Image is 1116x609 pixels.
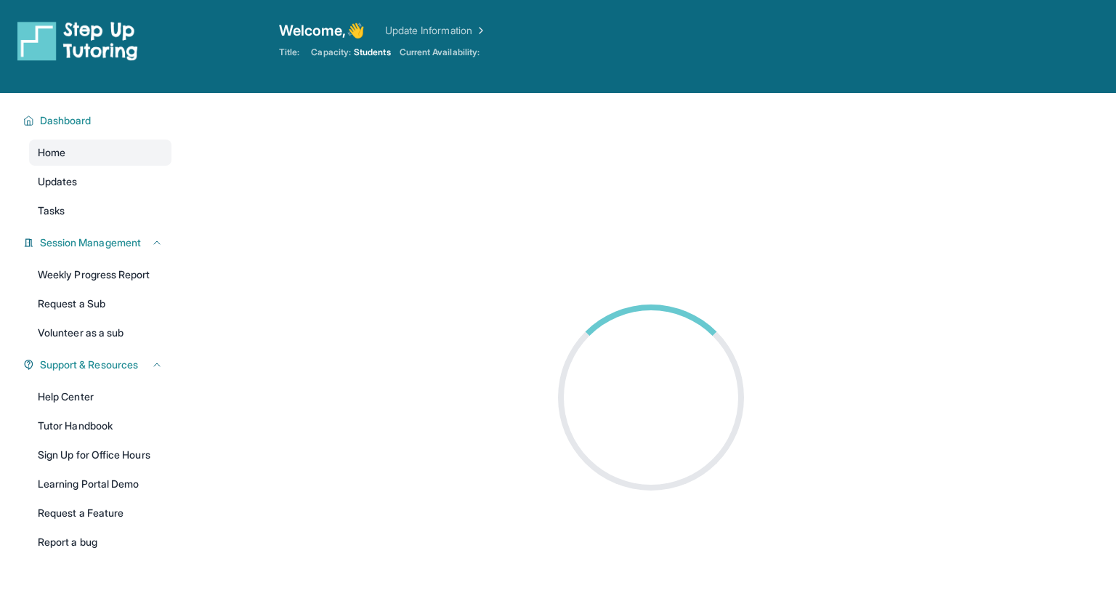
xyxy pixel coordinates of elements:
[29,413,171,439] a: Tutor Handbook
[472,23,487,38] img: Chevron Right
[40,113,92,128] span: Dashboard
[29,291,171,317] a: Request a Sub
[29,384,171,410] a: Help Center
[34,235,163,250] button: Session Management
[29,169,171,195] a: Updates
[279,20,365,41] span: Welcome, 👋
[34,358,163,372] button: Support & Resources
[29,198,171,224] a: Tasks
[311,47,351,58] span: Capacity:
[354,47,391,58] span: Students
[29,529,171,555] a: Report a bug
[29,442,171,468] a: Sign Up for Office Hours
[29,140,171,166] a: Home
[17,20,138,61] img: logo
[38,203,65,218] span: Tasks
[29,320,171,346] a: Volunteer as a sub
[279,47,299,58] span: Title:
[385,23,487,38] a: Update Information
[29,262,171,288] a: Weekly Progress Report
[34,113,163,128] button: Dashboard
[40,358,138,372] span: Support & Resources
[29,500,171,526] a: Request a Feature
[400,47,480,58] span: Current Availability:
[29,471,171,497] a: Learning Portal Demo
[40,235,141,250] span: Session Management
[38,174,78,189] span: Updates
[38,145,65,160] span: Home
